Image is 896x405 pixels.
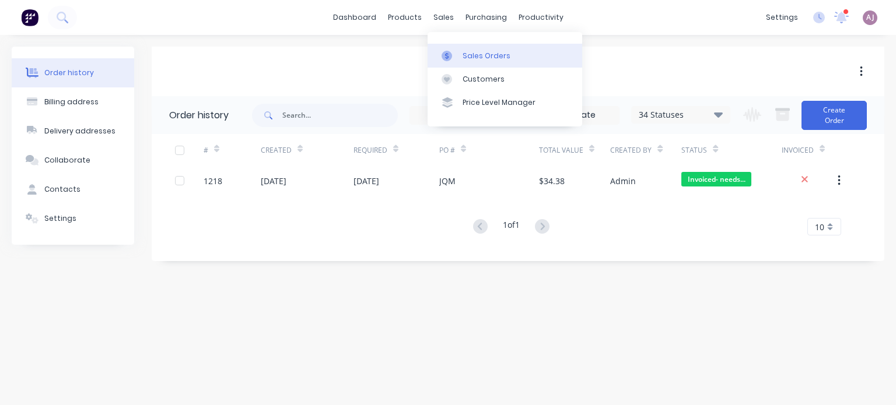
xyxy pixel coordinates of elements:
span: AJ [866,12,874,23]
div: # [204,145,208,156]
div: Status [681,134,781,166]
input: Search... [282,104,398,127]
div: Price Level Manager [463,97,535,108]
div: [DATE] [353,175,379,187]
div: Settings [44,213,76,224]
div: Billing address [44,97,99,107]
a: Customers [428,68,582,91]
button: Billing address [12,87,134,117]
div: [DATE] [261,175,286,187]
div: $34.38 [539,175,565,187]
div: Created By [610,134,681,166]
div: productivity [513,9,569,26]
button: Delivery addresses [12,117,134,146]
div: Collaborate [44,155,90,165]
div: # [204,134,261,166]
div: Required [353,145,387,156]
img: Factory [21,9,38,26]
div: settings [760,9,804,26]
button: Collaborate [12,146,134,175]
div: 34 Statuses [632,108,730,121]
div: Customers [463,74,505,84]
div: Status [681,145,707,156]
a: Price Level Manager [428,91,582,114]
button: Order history [12,58,134,87]
div: 1218 [204,175,222,187]
button: Settings [12,204,134,233]
div: Contacts [44,184,80,195]
button: Contacts [12,175,134,204]
div: Total Value [539,145,583,156]
div: Invoiced [782,145,814,156]
div: Total Value [539,134,610,166]
div: 1 of 1 [503,219,520,235]
div: Delivery addresses [44,126,116,136]
span: 10 [815,221,824,233]
a: Sales Orders [428,44,582,67]
div: Invoiced [782,134,839,166]
div: purchasing [460,9,513,26]
a: dashboard [327,9,382,26]
button: Create Order [801,101,867,130]
div: PO # [439,145,455,156]
div: JQM [439,175,456,187]
div: Order history [169,108,229,122]
div: Order history [44,68,94,78]
span: Invoiced- needs... [681,172,751,186]
div: products [382,9,428,26]
div: Admin [610,175,636,187]
div: Sales Orders [463,51,510,61]
input: Order Date [410,107,508,124]
div: Required [353,134,439,166]
div: PO # [439,134,539,166]
div: sales [428,9,460,26]
div: Created [261,145,292,156]
div: Created By [610,145,652,156]
div: Created [261,134,353,166]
